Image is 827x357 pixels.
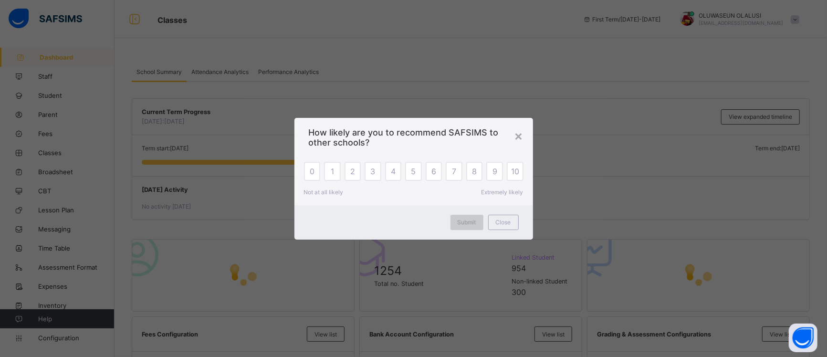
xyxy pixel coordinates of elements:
span: Submit [458,219,476,226]
div: × [514,127,523,144]
span: 10 [511,167,519,176]
div: 0 [304,162,321,181]
span: Close [496,219,511,226]
span: 5 [411,167,416,176]
span: 8 [472,167,477,176]
span: How likely are you to recommend SAFSIMS to other schools? [309,127,519,147]
button: Open asap [789,324,817,352]
span: 1 [331,167,334,176]
span: 2 [350,167,355,176]
span: 4 [391,167,396,176]
span: Not at all likely [304,189,344,196]
span: 6 [431,167,436,176]
span: 9 [492,167,497,176]
span: 3 [370,167,375,176]
span: 7 [452,167,456,176]
span: Extremely likely [482,189,523,196]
